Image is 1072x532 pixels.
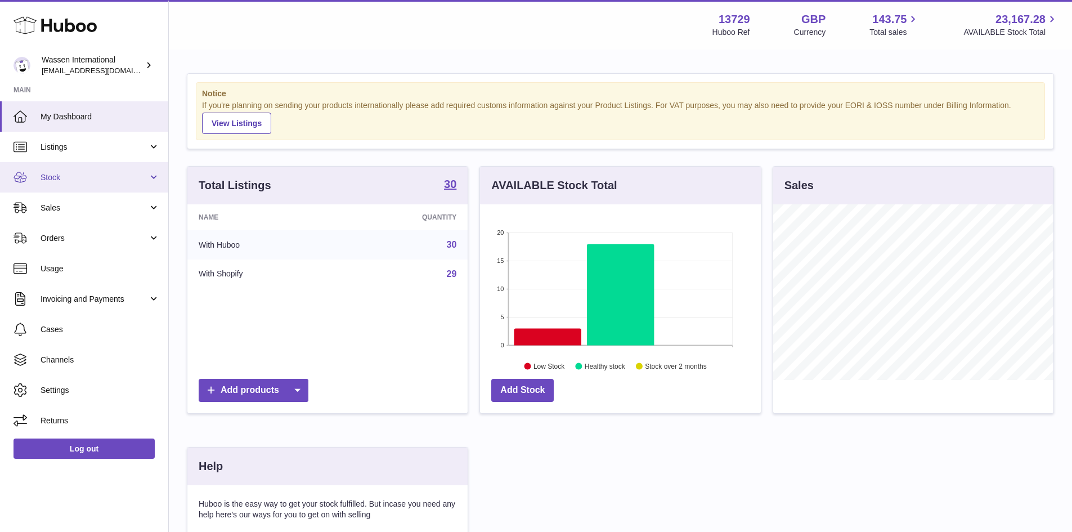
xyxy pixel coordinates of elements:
span: AVAILABLE Stock Total [963,27,1058,38]
span: Cases [41,324,160,335]
p: Huboo is the easy way to get your stock fulfilled. But incase you need any help here's our ways f... [199,499,456,520]
h3: Sales [784,178,814,193]
a: Add products [199,379,308,402]
span: Invoicing and Payments [41,294,148,305]
a: 143.75 Total sales [869,12,920,38]
text: 20 [497,229,504,236]
a: 29 [447,269,457,279]
span: 143.75 [872,12,907,27]
span: Sales [41,203,148,213]
span: Orders [41,233,148,244]
a: 30 [447,240,457,249]
span: Returns [41,415,160,426]
td: With Shopify [187,260,339,289]
img: internationalsupplychain@wassen.com [14,57,30,74]
strong: GBP [801,12,826,27]
text: Stock over 2 months [645,362,707,370]
a: Log out [14,439,155,459]
strong: 30 [444,178,456,190]
div: If you're planning on sending your products internationally please add required customs informati... [202,100,1039,134]
div: Currency [794,27,826,38]
td: With Huboo [187,230,339,260]
text: 15 [497,257,504,264]
h3: AVAILABLE Stock Total [491,178,617,193]
h3: Total Listings [199,178,271,193]
span: Stock [41,172,148,183]
th: Quantity [339,204,468,230]
span: 23,167.28 [995,12,1046,27]
span: My Dashboard [41,111,160,122]
span: Listings [41,142,148,153]
a: View Listings [202,113,271,134]
h3: Help [199,459,223,474]
strong: Notice [202,88,1039,99]
a: 30 [444,178,456,192]
text: 5 [501,314,504,320]
span: Channels [41,355,160,365]
text: 10 [497,285,504,292]
div: Huboo Ref [712,27,750,38]
a: Add Stock [491,379,554,402]
text: Low Stock [533,362,565,370]
span: [EMAIL_ADDRESS][DOMAIN_NAME] [42,66,165,75]
strong: 13729 [719,12,750,27]
text: Healthy stock [585,362,626,370]
div: Wassen International [42,55,143,76]
a: 23,167.28 AVAILABLE Stock Total [963,12,1058,38]
th: Name [187,204,339,230]
span: Usage [41,263,160,274]
span: Settings [41,385,160,396]
span: Total sales [869,27,920,38]
text: 0 [501,342,504,348]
